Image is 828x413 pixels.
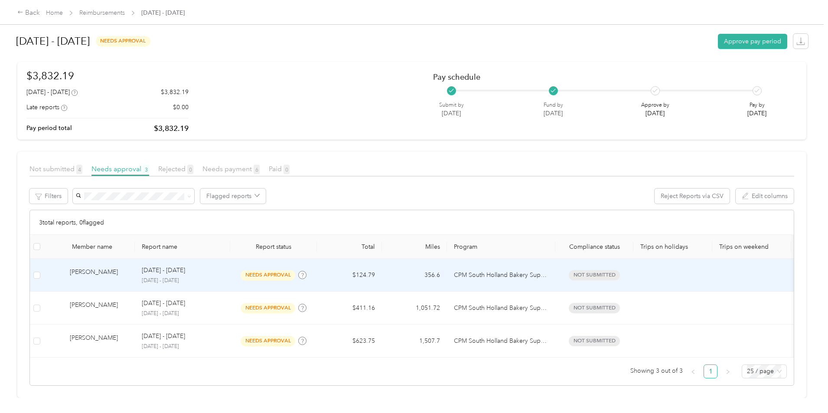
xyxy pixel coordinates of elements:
[454,303,548,313] p: CPM South Holland Bakery Supply Co
[16,31,90,52] h1: [DATE] - [DATE]
[569,270,620,280] span: Not submitted
[704,365,717,378] a: 1
[79,9,125,16] a: Reimbursements
[173,103,189,112] p: $0.00
[26,103,67,112] div: Late reports
[70,267,128,283] div: [PERSON_NAME]
[725,369,730,374] span: right
[779,364,828,413] iframe: Everlance-gr Chat Button Frame
[187,165,193,174] span: 0
[747,365,782,378] span: 25 / page
[447,235,555,259] th: Program
[569,336,620,346] span: Not submitted
[158,165,193,173] span: Rejected
[569,303,620,313] span: Not submitted
[241,336,295,346] span: needs approval
[382,325,447,358] td: 1,507.7
[719,243,784,250] p: Trips on weekend
[202,165,260,173] span: Needs payment
[44,235,135,259] th: Member name
[17,8,40,18] div: Back
[691,369,696,374] span: left
[142,332,185,341] p: [DATE] - [DATE]
[70,333,128,348] div: [PERSON_NAME]
[454,336,548,346] p: CPM South Holland Bakery Supply Co
[29,165,82,173] span: Not submitted
[562,243,626,250] span: Compliance status
[433,72,782,81] h2: Pay schedule
[382,259,447,292] td: 356.6
[26,88,78,97] div: [DATE] - [DATE]
[142,299,185,308] p: [DATE] - [DATE]
[237,243,310,250] span: Report status
[382,292,447,325] td: 1,051.72
[26,68,189,83] h1: $3,832.19
[324,243,375,250] div: Total
[447,292,555,325] td: CPM South Holland Bakery Supply Co
[630,364,683,377] span: Showing 3 out of 3
[70,300,128,315] div: [PERSON_NAME]
[454,270,548,280] p: CPM South Holland Bakery Supply Co
[655,189,730,204] button: Reject Reports via CSV
[241,270,295,280] span: needs approval
[447,259,555,292] td: CPM South Holland Bakery Supply Co
[747,101,766,109] p: Pay by
[200,189,266,204] button: Flagged reports
[718,34,787,49] button: Approve pay period
[439,101,464,109] p: Submit by
[747,109,766,118] p: [DATE]
[72,243,128,250] div: Member name
[141,8,185,17] span: [DATE] - [DATE]
[142,277,223,285] p: [DATE] - [DATE]
[135,235,230,259] th: Report name
[26,124,72,133] p: Pay period total
[721,364,735,378] li: Next Page
[76,165,82,174] span: 4
[142,343,223,351] p: [DATE] - [DATE]
[544,101,563,109] p: Fund by
[686,364,700,378] button: left
[736,189,794,204] button: Edit columns
[641,109,669,118] p: [DATE]
[96,36,150,46] span: needs approval
[142,310,223,318] p: [DATE] - [DATE]
[142,266,185,275] p: [DATE] - [DATE]
[284,165,290,174] span: 0
[704,364,717,378] li: 1
[317,259,382,292] td: $124.79
[389,243,440,250] div: Miles
[241,303,295,313] span: needs approval
[721,364,735,378] button: right
[143,165,149,174] span: 3
[742,364,787,378] div: Page Size
[254,165,260,174] span: 6
[439,109,464,118] p: [DATE]
[29,189,68,204] button: Filters
[269,165,290,173] span: Paid
[30,210,794,235] div: 3 total reports, 0 flagged
[46,9,63,16] a: Home
[447,325,555,358] td: CPM South Holland Bakery Supply Co
[91,165,149,173] span: Needs approval
[317,325,382,358] td: $623.75
[641,101,669,109] p: Approve by
[161,88,189,97] p: $3,832.19
[317,292,382,325] td: $411.16
[154,123,189,134] p: $3,832.19
[640,243,705,250] p: Trips on holidays
[544,109,563,118] p: [DATE]
[686,364,700,378] li: Previous Page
